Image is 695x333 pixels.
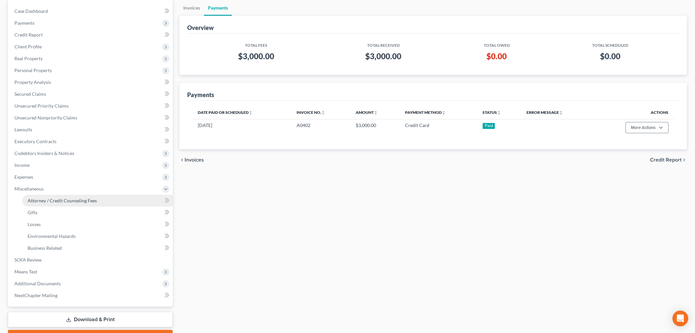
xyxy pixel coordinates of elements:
[14,67,52,73] span: Personal Property
[14,162,30,168] span: Income
[9,124,173,136] a: Lawsuits
[8,312,173,327] a: Download & Print
[14,186,44,192] span: Miscellaneous
[9,5,173,17] a: Case Dashboard
[14,281,61,286] span: Additional Documents
[14,174,33,180] span: Expenses
[14,44,42,49] span: Client Profile
[22,207,173,218] a: Gifts
[14,103,69,109] span: Unsecured Priority Claims
[14,56,43,61] span: Real Property
[14,79,51,85] span: Property Analysis
[22,242,173,254] a: Business Related
[22,195,173,207] a: Attorney / Credit Counseling Fees
[14,115,77,120] span: Unsecured Nonpriority Claims
[198,51,315,62] h3: $3,000.00
[552,51,669,62] h3: $0.00
[14,150,74,156] span: Codebtors Insiders & Notices
[179,157,185,163] i: chevron_left
[192,39,320,48] th: Total Fees
[28,221,41,227] span: Losses
[9,290,173,301] a: NextChapter Mailing
[14,269,37,274] span: Means Test
[22,218,173,230] a: Losses
[9,76,173,88] a: Property Analysis
[9,100,173,112] a: Unsecured Priority Claims
[320,39,447,48] th: Total Received
[14,8,48,14] span: Case Dashboard
[405,110,446,115] a: Payment Methodunfold_more
[22,230,173,242] a: Environmental Hazards
[650,157,682,163] span: Credit Report
[452,51,541,62] h3: $0.00
[483,123,495,129] div: Paid
[297,110,325,115] a: Invoice No.unfold_more
[9,136,173,147] a: Executory Contracts
[9,254,173,266] a: SOFA Review
[356,110,378,115] a: Amountunfold_more
[14,32,43,38] span: Credit Report
[198,110,253,115] a: Date Paid or Scheduledunfold_more
[179,157,204,163] button: chevron_left Invoices
[325,51,442,62] h3: $3,000.00
[14,91,46,97] span: Secured Claims
[497,111,501,115] i: unfold_more
[28,233,76,239] span: Environmental Hazards
[9,29,173,41] a: Credit Report
[673,311,688,326] div: Open Intercom Messenger
[28,245,62,251] span: Business Related
[593,106,674,119] th: Actions
[28,198,97,203] span: Attorney / Credit Counseling Fees
[187,91,214,99] div: Payments
[14,293,57,298] span: NextChapter Mailing
[374,111,378,115] i: unfold_more
[400,119,478,136] td: Credit Card
[192,119,291,136] td: [DATE]
[547,39,674,48] th: Total Scheduled
[442,111,446,115] i: unfold_more
[559,111,563,115] i: unfold_more
[291,119,350,136] td: A0402
[351,119,400,136] td: $3,000.00
[626,122,669,133] button: More Actions
[527,110,563,115] a: Error Messageunfold_more
[14,20,34,26] span: Payments
[9,88,173,100] a: Secured Claims
[14,139,56,144] span: Executory Contracts
[185,157,204,163] span: Invoices
[9,112,173,124] a: Unsecured Nonpriority Claims
[14,257,42,263] span: SOFA Review
[321,111,325,115] i: unfold_more
[483,110,501,115] a: Statusunfold_more
[187,24,214,32] div: Overview
[650,157,687,163] button: Credit Report chevron_right
[682,157,687,163] i: chevron_right
[447,39,547,48] th: Total Owed
[249,111,253,115] i: unfold_more
[28,210,37,215] span: Gifts
[14,127,32,132] span: Lawsuits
